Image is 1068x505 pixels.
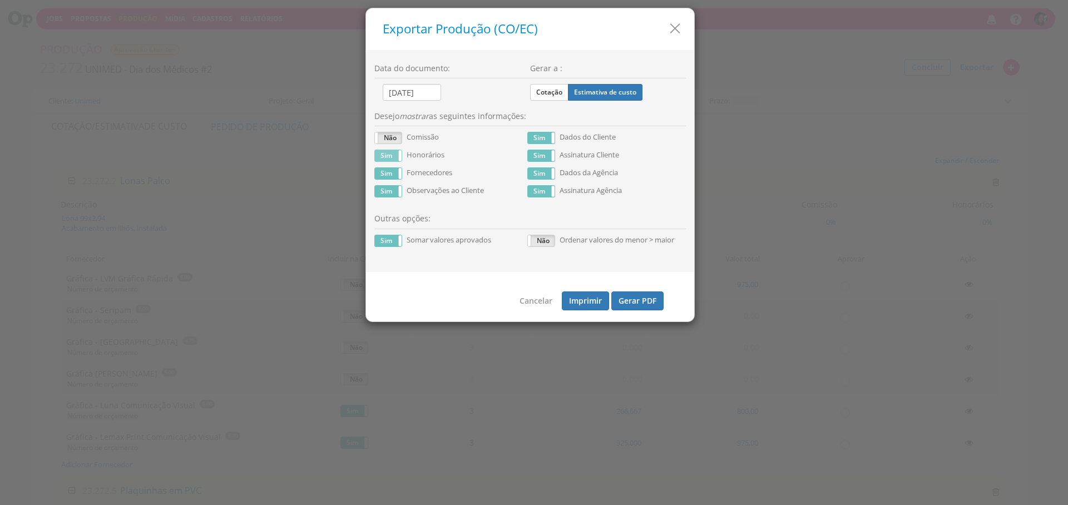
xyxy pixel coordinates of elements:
[611,291,664,310] button: Gerar PDF
[512,291,560,310] button: Cancelar
[375,186,402,197] label: Sim
[611,295,664,305] a: Gerar PDF
[562,291,609,310] button: Imprimir
[374,64,530,72] h4: Data do documento :
[374,132,522,144] p: Comissão
[527,235,675,247] p: Ordenar valores do menor > maior
[375,150,402,161] label: Sim
[374,185,522,197] p: Observações ao Cliente
[530,84,568,101] label: Cotação
[527,150,675,162] p: Assinatura Cliente
[528,168,555,179] label: Sim
[527,167,675,180] p: Dados da Agência
[374,235,522,247] p: Somar valores aprovados
[530,64,686,72] h4: Gerar a :
[374,126,686,222] h4: Outras opções:
[562,295,611,305] a: Imprimir
[399,111,429,121] em: mostrar
[527,185,675,197] p: Assinatura Agência
[528,235,555,246] label: Não
[528,150,555,161] label: Sim
[375,132,402,143] label: Não
[374,150,522,162] p: Honorários
[527,132,675,144] p: Dados do Cliente
[528,186,555,197] label: Sim
[374,64,686,121] h4: Desejo as seguintes informações:
[374,167,522,180] p: Fornecedores
[375,168,402,179] label: Sim
[568,84,642,101] label: Estimativa de custo
[528,132,555,143] label: Sim
[375,235,402,246] label: Sim
[383,22,686,36] h5: Exportar Produção (CO/EC)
